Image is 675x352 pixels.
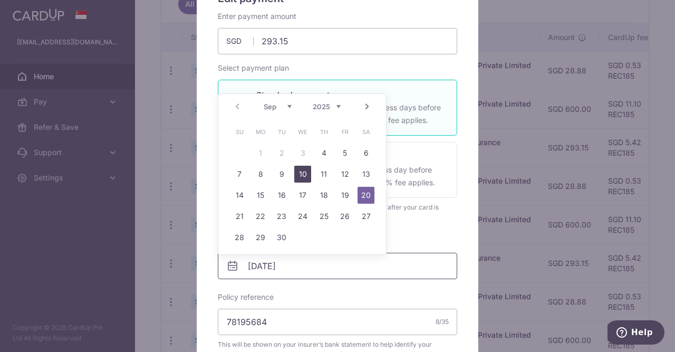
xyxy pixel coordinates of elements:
a: Next [361,100,373,113]
a: 13 [358,166,374,183]
input: 0.00 [218,28,457,54]
a: 6 [358,145,374,161]
a: 16 [273,187,290,204]
a: 27 [358,208,374,225]
label: Policy reference [218,292,274,302]
label: Enter payment amount [218,11,296,22]
a: 20 [358,187,374,204]
a: 11 [315,166,332,183]
a: 18 [315,187,332,204]
span: Tuesday [273,123,290,140]
span: Friday [336,123,353,140]
a: 22 [252,208,269,225]
a: 23 [273,208,290,225]
span: Monday [252,123,269,140]
input: DD / MM / YYYY [218,253,457,279]
label: Select payment plan [218,63,289,73]
span: Sunday [231,123,248,140]
a: 25 [315,208,332,225]
p: Standard payment [256,89,444,101]
a: 17 [294,187,311,204]
a: 24 [294,208,311,225]
a: 21 [231,208,248,225]
div: 8/35 [436,317,449,327]
a: 4 [315,145,332,161]
a: 12 [336,166,353,183]
a: 29 [252,229,269,246]
span: SGD [226,36,254,46]
a: 8 [252,166,269,183]
a: 5 [336,145,353,161]
a: 10 [294,166,311,183]
a: 15 [252,187,269,204]
a: 28 [231,229,248,246]
a: 19 [336,187,353,204]
a: 7 [231,166,248,183]
a: 26 [336,208,353,225]
iframe: Opens a widget where you can find more information [607,320,664,347]
span: Thursday [315,123,332,140]
span: Wednesday [294,123,311,140]
a: 9 [273,166,290,183]
a: 30 [273,229,290,246]
a: 14 [231,187,248,204]
span: Saturday [358,123,374,140]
